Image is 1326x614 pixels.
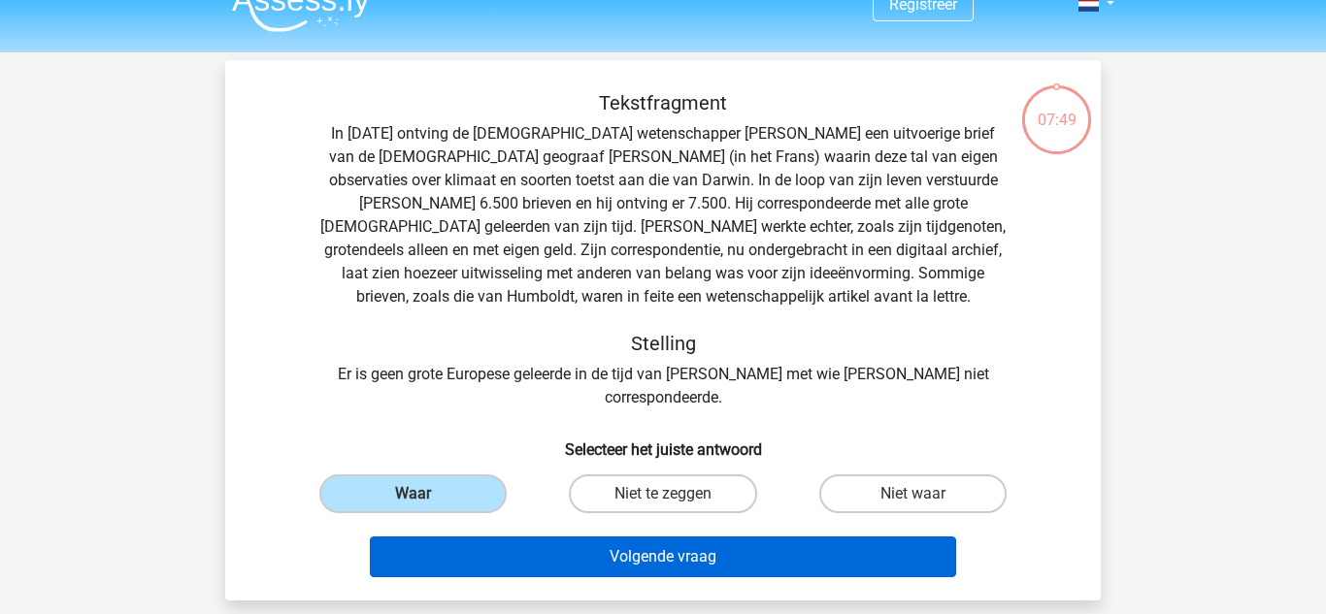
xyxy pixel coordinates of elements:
[256,91,1070,409] div: In [DATE] ontving de [DEMOGRAPHIC_DATA] wetenschapper [PERSON_NAME] een uitvoerige brief van de [...
[318,332,1008,355] h5: Stelling
[319,474,507,513] label: Waar
[370,536,957,577] button: Volgende vraag
[1020,83,1093,132] div: 07:49
[569,474,756,513] label: Niet te zeggen
[256,425,1070,459] h6: Selecteer het juiste antwoord
[318,91,1008,114] h5: Tekstfragment
[819,474,1007,513] label: Niet waar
